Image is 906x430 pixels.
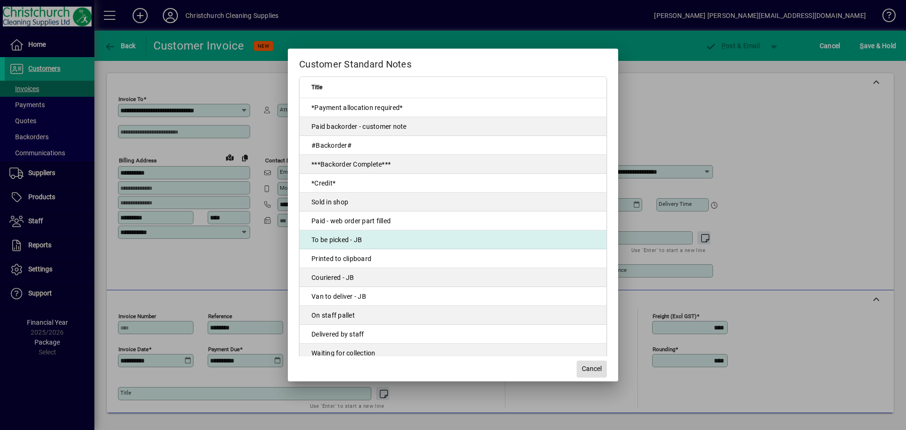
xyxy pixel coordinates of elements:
span: Title [311,82,322,93]
td: Sold in shop [300,193,606,211]
td: Paid - web order part filled [300,211,606,230]
td: Printed to clipboard [300,249,606,268]
td: To be picked - JB [300,230,606,249]
td: Couriered - JB [300,268,606,287]
td: Van to deliver - JB [300,287,606,306]
td: Delivered by staff [300,325,606,344]
span: Cancel [582,364,602,374]
td: #Backorder# [300,136,606,155]
td: Paid backorder - customer note [300,117,606,136]
td: Waiting for collection [300,344,606,363]
td: *Payment allocation required* [300,98,606,117]
h2: Customer Standard Notes [288,49,618,76]
td: On staff pallet [300,306,606,325]
button: Cancel [577,361,607,378]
